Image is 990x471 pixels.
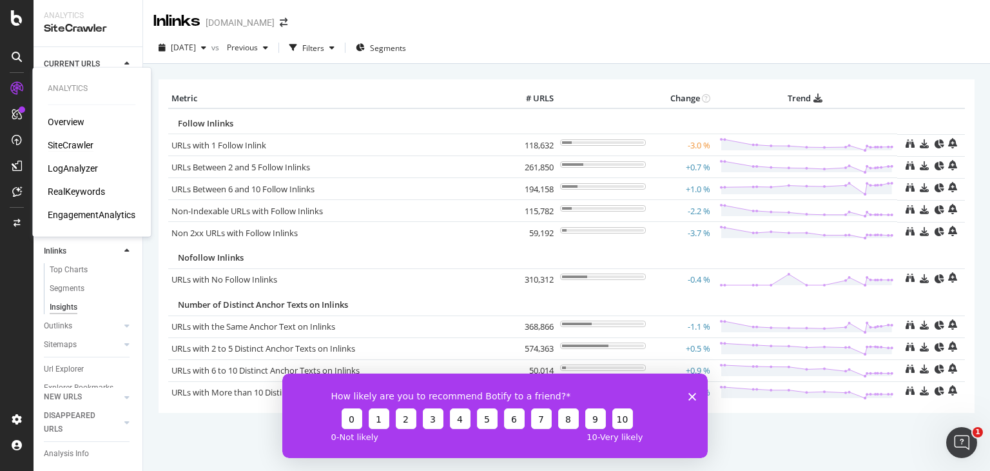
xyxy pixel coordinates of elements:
div: bell-plus [948,272,957,283]
button: Previous [222,37,273,58]
a: URLs with the Same Anchor Text on Inlinks [171,321,335,332]
a: Segments [50,282,133,296]
div: Analytics [44,10,132,21]
div: arrow-right-arrow-left [280,18,287,27]
div: bell-plus [948,226,957,236]
a: Non-Indexable URLs with Follow Inlinks [171,205,323,217]
div: bell-plus [948,385,957,396]
div: Inlinks [44,245,66,258]
td: -3.7 % [649,222,713,244]
a: Sitemaps [44,338,121,352]
a: LogAnalyzer [48,162,98,175]
div: bell-plus [948,319,957,330]
a: Analysis Info [44,447,133,461]
td: +1.0 % [649,178,713,200]
td: -1.1 % [649,316,713,337]
a: SiteCrawler [48,139,93,152]
div: Url Explorer [44,363,84,376]
iframe: Intercom live chat [946,427,977,458]
div: Outlinks [44,319,72,333]
div: SiteCrawler [44,21,132,36]
button: [DATE] [153,37,211,58]
span: Segments [370,43,406,54]
div: Segments [50,282,84,296]
div: bell-plus [948,363,957,374]
div: bell-plus [948,341,957,352]
div: bell-plus [948,182,957,192]
div: CURRENT URLS [44,57,100,71]
a: Overview [48,115,84,128]
td: -0.4 % [649,268,713,290]
span: Nofollow Inlinks [178,252,244,263]
div: DISAPPEARED URLS [44,409,109,436]
td: +0.5 % [649,337,713,359]
a: EngagementAnalytics [48,208,135,221]
td: -2.2 % [649,200,713,222]
div: Analytics [48,83,135,94]
span: 2025 Aug. 29th [171,42,196,53]
th: Change [649,89,713,108]
div: Explorer Bookmarks [44,381,113,395]
th: Metric [168,89,505,108]
button: Filters [284,37,340,58]
div: Top Charts [50,263,88,277]
span: vs [211,42,222,53]
td: 50,014 [505,359,557,381]
span: 1 [973,427,983,437]
a: URLs with 6 to 10 Distinct Anchor Texts on Inlinks [171,365,360,376]
button: Segments [351,37,411,58]
a: Non 2xx URLs with Follow Inlinks [171,227,298,239]
div: bell-plus [948,160,957,170]
div: NEW URLS [44,390,82,404]
td: 368,866 [505,316,557,337]
td: 115,782 [505,200,557,222]
a: RealKeywords [48,185,105,198]
span: Number of Distinct Anchor Texts on Inlinks [178,299,348,310]
div: Analysis Info [44,447,89,461]
a: URLs Between 2 and 5 Follow Inlinks [171,161,310,173]
div: Sitemaps [44,338,77,352]
td: 310,312 [505,268,557,290]
a: Insights [50,301,133,314]
iframe: Survey from Botify [282,374,708,458]
td: 59,192 [505,222,557,244]
td: 118,632 [505,134,557,156]
a: CURRENT URLS [44,57,121,71]
span: Previous [222,42,258,53]
span: Follow Inlinks [178,117,233,129]
div: bell-plus [948,204,957,214]
div: bell-plus [948,138,957,148]
td: +0.7 % [649,156,713,178]
a: NEW URLS [44,390,121,404]
div: Filters [302,43,324,54]
a: Outlinks [44,319,121,333]
td: -3.0 % [649,134,713,156]
td: 261,850 [505,156,557,178]
a: URLs with 2 to 5 Distinct Anchor Texts on Inlinks [171,343,355,354]
a: URLs with More than 10 Distinct Anchor Texts on Inlinks [171,386,385,398]
a: Url Explorer [44,363,133,376]
div: Inlinks [153,10,200,32]
div: [DOMAIN_NAME] [206,16,275,29]
th: Trend [713,89,897,108]
a: URLs with 1 Follow Inlink [171,139,266,151]
a: Explorer Bookmarks [44,381,133,395]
